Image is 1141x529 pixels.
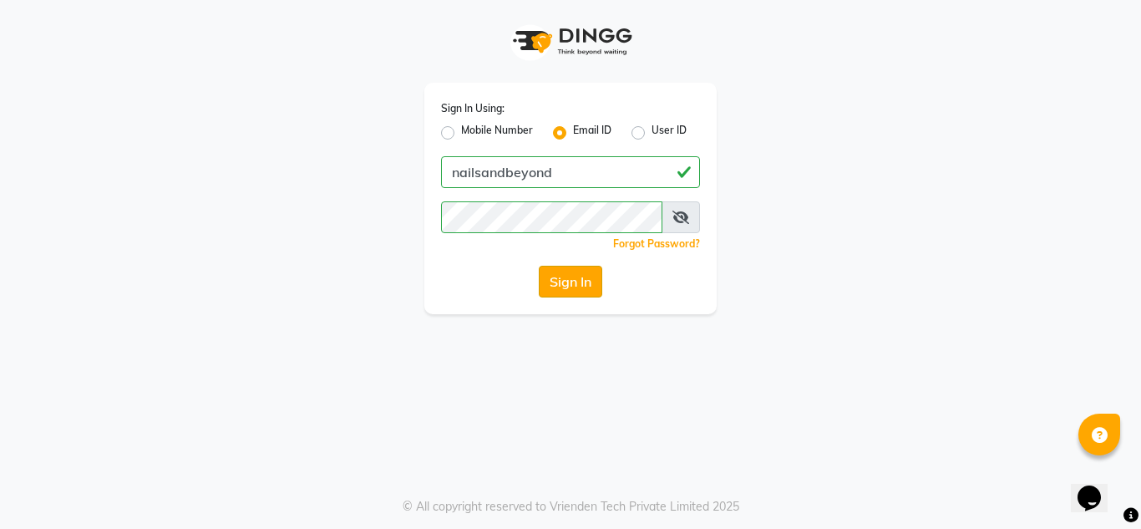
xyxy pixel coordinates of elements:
iframe: chat widget [1071,462,1124,512]
label: Mobile Number [461,123,533,143]
a: Forgot Password? [613,237,700,250]
button: Sign In [539,266,602,298]
label: User ID [652,123,687,143]
img: logo1.svg [504,17,637,66]
input: Username [441,156,700,188]
label: Sign In Using: [441,101,505,116]
label: Email ID [573,123,611,143]
input: Username [441,201,662,233]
